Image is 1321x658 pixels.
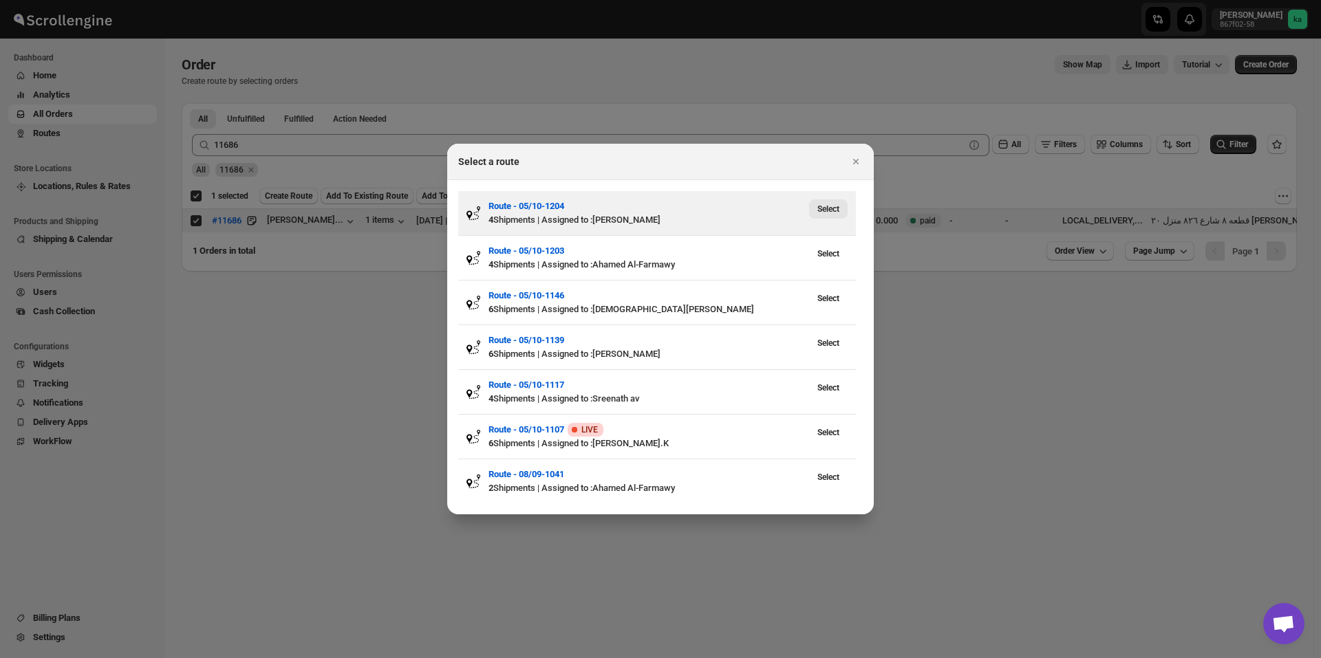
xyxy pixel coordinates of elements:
div: Shipments | Assigned to : [DEMOGRAPHIC_DATA][PERSON_NAME] [488,303,809,316]
b: 2 [488,483,493,493]
span: Select [817,204,839,215]
div: Shipments | Assigned to : Ahamed Al-Farmawy [488,258,809,272]
b: 4 [488,215,493,225]
button: View Route - 05/10-1117’s latest order [809,378,848,397]
button: Route - 05/10-1146 [488,289,564,303]
button: View Route - 05/10-1146’s latest order [809,289,848,308]
span: Select [817,293,839,304]
span: Select [817,382,839,393]
div: Shipments | Assigned to : [PERSON_NAME].K [488,437,809,450]
button: View Route - 05/10-1204’s latest order [809,199,848,219]
button: View Route - 05/10-1139’s latest order [809,333,848,353]
button: View Route - 05/10-1107’s latest order [809,423,848,442]
div: Shipments | Assigned to : Sreenath av [488,392,809,406]
b: 6 [488,304,493,314]
button: Route - 05/10-1139 [488,333,564,347]
span: Select [817,248,839,259]
span: LIVE [581,424,598,435]
b: 4 [488,259,493,270]
h2: Select a route [458,155,519,168]
button: Route - 05/10-1204 [488,199,564,213]
b: 4 [488,393,493,404]
button: Route - 05/10-1117 [488,378,564,392]
div: Shipments | Assigned to : [PERSON_NAME] [488,347,809,361]
button: Route - 05/10-1203 [488,244,564,258]
button: Close [846,152,866,171]
span: Select [817,472,839,483]
div: Open chat [1263,603,1304,644]
b: 6 [488,349,493,359]
button: View Route - 05/10-1203’s latest order [809,244,848,263]
span: Select [817,427,839,438]
div: Shipments | Assigned to : Ahamed Al-Farmawy [488,481,809,495]
b: 6 [488,438,493,448]
button: Route - 05/10-1107 [488,423,564,437]
span: Select [817,338,839,349]
button: Route - 08/09-1041 [488,468,564,481]
div: Shipments | Assigned to : [PERSON_NAME] [488,213,809,227]
button: View Route - 08/09-1041’s latest order [809,468,848,487]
